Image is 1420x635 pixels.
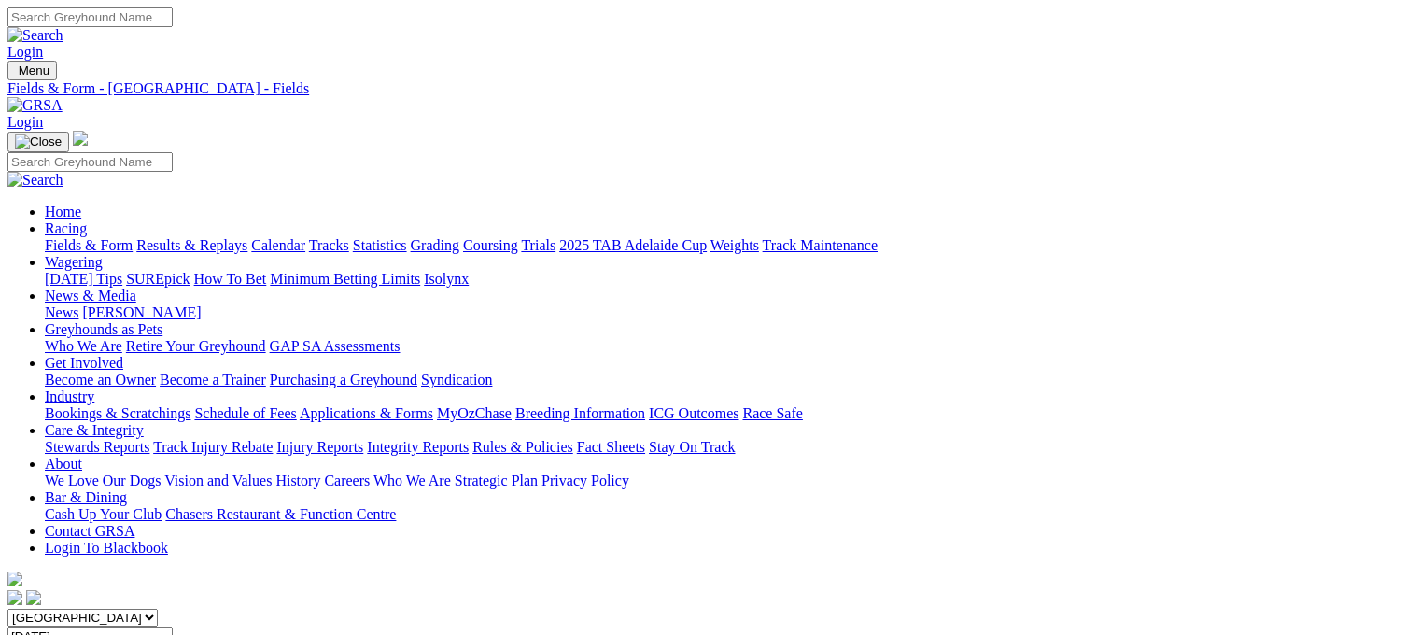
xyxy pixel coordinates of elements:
[45,439,149,455] a: Stewards Reports
[300,405,433,421] a: Applications & Forms
[270,372,417,388] a: Purchasing a Greyhound
[411,237,459,253] a: Grading
[270,271,420,287] a: Minimum Betting Limits
[45,204,81,219] a: Home
[45,355,123,371] a: Get Involved
[7,152,173,172] input: Search
[7,114,43,130] a: Login
[160,372,266,388] a: Become a Trainer
[45,237,1413,254] div: Racing
[515,405,645,421] a: Breeding Information
[45,321,162,337] a: Greyhounds as Pets
[649,405,738,421] a: ICG Outcomes
[45,473,161,488] a: We Love Our Dogs
[7,27,63,44] img: Search
[424,271,469,287] a: Isolynx
[710,237,759,253] a: Weights
[45,422,144,438] a: Care & Integrity
[421,372,492,388] a: Syndication
[472,439,573,455] a: Rules & Policies
[45,405,1413,422] div: Industry
[7,61,57,80] button: Toggle navigation
[275,473,320,488] a: History
[455,473,538,488] a: Strategic Plan
[309,237,349,253] a: Tracks
[7,590,22,605] img: facebook.svg
[7,44,43,60] a: Login
[45,523,134,539] a: Contact GRSA
[15,134,62,149] img: Close
[45,271,1413,288] div: Wagering
[194,405,296,421] a: Schedule of Fees
[7,97,63,114] img: GRSA
[45,456,82,472] a: About
[541,473,629,488] a: Privacy Policy
[45,254,103,270] a: Wagering
[324,473,370,488] a: Careers
[19,63,49,78] span: Menu
[45,506,1413,523] div: Bar & Dining
[649,439,735,455] a: Stay On Track
[153,439,273,455] a: Track Injury Rebate
[276,439,363,455] a: Injury Reports
[7,7,173,27] input: Search
[45,304,1413,321] div: News & Media
[45,372,1413,388] div: Get Involved
[367,439,469,455] a: Integrity Reports
[82,304,201,320] a: [PERSON_NAME]
[742,405,802,421] a: Race Safe
[7,172,63,189] img: Search
[45,372,156,388] a: Become an Owner
[45,489,127,505] a: Bar & Dining
[126,271,190,287] a: SUREpick
[136,237,247,253] a: Results & Replays
[164,473,272,488] a: Vision and Values
[45,237,133,253] a: Fields & Form
[7,571,22,586] img: logo-grsa-white.png
[521,237,555,253] a: Trials
[45,338,1413,355] div: Greyhounds as Pets
[165,506,396,522] a: Chasers Restaurant & Function Centre
[45,506,162,522] a: Cash Up Your Club
[45,338,122,354] a: Who We Are
[353,237,407,253] a: Statistics
[26,590,41,605] img: twitter.svg
[559,237,707,253] a: 2025 TAB Adelaide Cup
[126,338,266,354] a: Retire Your Greyhound
[45,405,190,421] a: Bookings & Scratchings
[45,288,136,303] a: News & Media
[45,473,1413,489] div: About
[251,237,305,253] a: Calendar
[45,540,168,556] a: Login To Blackbook
[194,271,267,287] a: How To Bet
[45,271,122,287] a: [DATE] Tips
[7,132,69,152] button: Toggle navigation
[270,338,401,354] a: GAP SA Assessments
[463,237,518,253] a: Coursing
[763,237,878,253] a: Track Maintenance
[7,80,1413,97] a: Fields & Form - [GEOGRAPHIC_DATA] - Fields
[45,304,78,320] a: News
[45,388,94,404] a: Industry
[577,439,645,455] a: Fact Sheets
[73,131,88,146] img: logo-grsa-white.png
[373,473,451,488] a: Who We Are
[45,439,1413,456] div: Care & Integrity
[437,405,512,421] a: MyOzChase
[45,220,87,236] a: Racing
